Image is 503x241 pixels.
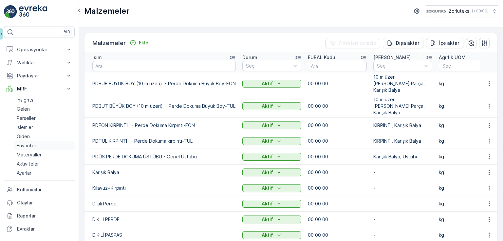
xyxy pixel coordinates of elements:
p: kg [439,216,498,223]
p: Filtreleri temizle [339,40,376,46]
a: Olaylar [4,196,75,209]
p: 00 00 00 [308,153,367,160]
p: [PERSON_NAME] [373,54,411,61]
button: Aktif [242,231,301,239]
p: Aktif [262,122,273,129]
span: Net Tutar : [6,139,30,145]
p: PDTUL KIRPINTI - Perde Dokuma kırpıntı-TÜL [92,138,236,144]
p: kg [439,80,498,87]
p: Aktif [262,138,273,144]
p: Aktif [262,80,273,87]
p: Aktif [262,103,273,109]
p: Malzemeler [84,6,129,16]
p: Malzemeler [92,39,126,48]
p: ⌘B [64,29,70,35]
p: Aktif [262,185,273,191]
p: Zorluteks [449,8,469,14]
p: kg [439,169,498,176]
button: Filtreleri temizle [326,38,380,48]
p: Seç [246,63,291,69]
button: Operasyonlar [4,43,75,56]
p: kg [439,122,498,129]
p: 00 00 00 [308,122,367,129]
p: Aktiviteler [17,161,39,167]
button: Varlıklar [4,56,75,69]
p: KIRPINTI, Karışık Balya [373,138,421,144]
span: İlk Ağırlık : [6,118,29,123]
p: kg [439,185,498,191]
button: Ekle [127,39,151,47]
button: Paydaşlar [4,69,75,82]
p: Evraklar [17,226,72,232]
p: Aktif [262,216,273,223]
p: Giden [17,133,30,140]
p: Ağırlık UOM [439,54,466,61]
p: Paydaşlar [17,72,62,79]
p: - [373,169,432,176]
button: Aktif [242,169,301,176]
a: Aktiviteler [14,159,75,169]
p: Aktif [262,232,273,238]
button: Aktif [242,153,301,161]
a: Gelen [14,104,75,114]
p: Parseller [17,115,36,121]
p: Ekle [139,40,148,46]
button: Aktif [242,184,301,192]
p: PDBUT BÜYÜK BOY (10 m üzeri) - Perde Dokuma Büyük Boy-TÜL [92,103,236,109]
p: - [373,185,432,191]
img: logo_light-DOdMpM7g.png [19,5,47,18]
p: 00 00 00 [308,201,367,207]
img: 6-1-9-3_wQBzyll.png [426,8,446,15]
p: 10 m üzeri [PERSON_NAME] Parça, Karışık Balya [373,96,432,116]
a: İşlemler [14,123,75,132]
p: Karışık Balya [92,169,236,176]
p: - [373,216,432,223]
p: Varlıklar [17,59,62,66]
p: MRF [17,86,62,92]
a: Materyaller [14,150,75,159]
p: Gelen #5399 [234,172,268,180]
p: DİKİLİ PASPAS [92,232,236,238]
p: PDBUF BÜYÜK BOY (10 m üzeri) - Perde Dokuma Büyük Boy-FON [92,80,236,87]
span: KSH - Kaplama-Stor - 0-5 m Hurda Parça Kg [41,129,141,134]
p: Karışık Balya, Üstübü [373,153,419,160]
p: Insights [17,97,33,103]
p: kg [439,138,498,144]
p: Operasyonlar [17,46,62,53]
p: ( +03:00 ) [472,8,489,14]
p: Gelen [17,106,30,112]
p: EURAL Kodu [308,54,335,61]
p: KIRPINTI, Karışık Balya [373,122,421,129]
p: İşlemler [17,124,33,131]
p: 10 m üzeri [PERSON_NAME] Parça, Karışık Balya [373,74,432,93]
p: 00 00 00 [308,103,367,109]
p: Kılavuz+Kırpıntı [92,185,236,191]
p: Kullanıcılar [17,186,72,193]
span: Gelen #5398 [22,107,51,113]
a: Kullanıcılar [4,183,75,196]
p: İsim [92,54,102,61]
p: Dışa aktar [396,40,419,46]
p: Ayarlar [17,170,31,176]
p: 00 00 00 [308,80,367,87]
p: Materyaller [17,152,42,158]
span: Son Ağırlık : [6,150,33,156]
p: Seç [377,63,422,69]
p: Aktif [262,201,273,207]
button: MRF [4,82,75,95]
p: Olaylar [17,200,72,206]
button: Zorluteks(+03:00) [426,5,498,17]
span: 0 kg [29,118,39,123]
button: İçe aktar [426,38,463,48]
p: - [373,232,432,238]
button: Aktif [242,121,301,129]
a: Raporlar [4,209,75,222]
p: Gelen #5398 [234,6,268,13]
a: Giden [14,132,75,141]
p: 00 00 00 [308,185,367,191]
p: 00 00 00 [308,216,367,223]
p: Durum [242,54,257,61]
p: PDÜS PERDE DOKUMA ÜSTÜBÜ - Genel Üstübü [92,153,236,160]
span: 0 kg [30,139,40,145]
p: PDFON KIRPINTI - Perde Dokuma Kırpıntı-FON [92,122,236,129]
